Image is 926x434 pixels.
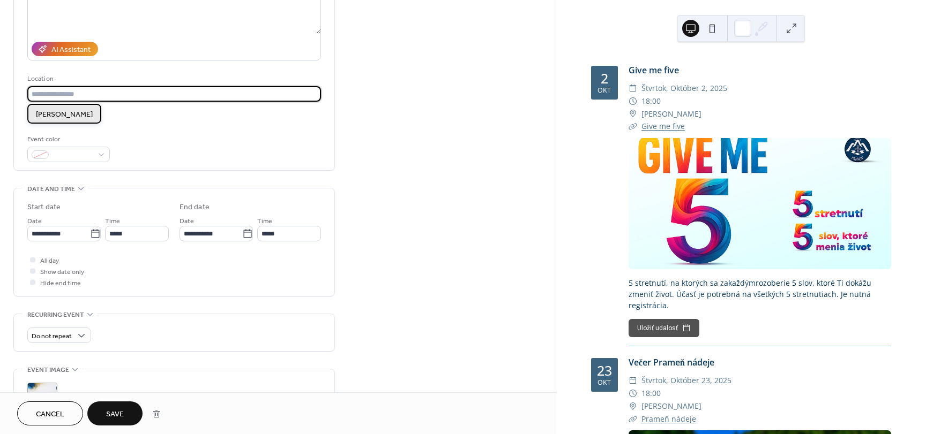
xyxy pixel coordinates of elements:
div: Location [27,73,319,85]
span: Date and time [27,184,75,195]
span: All day [40,255,59,267]
span: Time [257,216,272,227]
a: Give me five [641,121,685,131]
div: ​ [629,387,637,400]
span: 18:00 [641,95,661,108]
div: Event color [27,134,108,145]
div: 5 stretnutí, na ktorých sa zakaždýmrozoberie 5 slov, ktoré Ti dokážu zmeniť život. Účasť je potre... [629,277,891,311]
span: Time [105,216,120,227]
div: ​ [629,400,637,413]
div: ; [27,383,57,413]
span: štvrtok, október 23, 2025 [641,374,731,387]
div: ​ [629,374,637,387]
button: Save [87,401,143,425]
div: 2 [601,72,608,85]
span: Hide end time [40,278,81,289]
span: [PERSON_NAME] [641,108,701,120]
span: [PERSON_NAME] [36,109,93,120]
span: Recurring event [27,309,84,321]
span: Do not repeat [32,330,72,342]
button: Cancel [17,401,83,425]
span: [PERSON_NAME] [641,400,701,413]
a: Večer Prameň nádeje [629,356,714,368]
div: okt [598,379,611,386]
span: Cancel [36,409,64,420]
div: End date [180,202,210,213]
div: ​ [629,95,637,108]
div: AI Assistant [51,44,91,56]
span: Show date only [40,267,84,278]
div: ​ [629,82,637,95]
button: Uložiť udalosť [629,319,699,337]
span: Date [180,216,194,227]
div: okt [598,87,611,94]
span: Event image [27,364,69,376]
a: Give me five [629,64,679,76]
div: ​ [629,108,637,120]
div: 23 [597,364,612,377]
button: AI Assistant [32,42,98,56]
span: Date [27,216,42,227]
span: štvrtok, október 2, 2025 [641,82,727,95]
div: ​ [629,413,637,425]
a: Prameň nádeje [641,414,696,424]
span: 18:00 [641,387,661,400]
span: Save [106,409,124,420]
div: Start date [27,202,61,213]
div: ​ [629,120,637,133]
